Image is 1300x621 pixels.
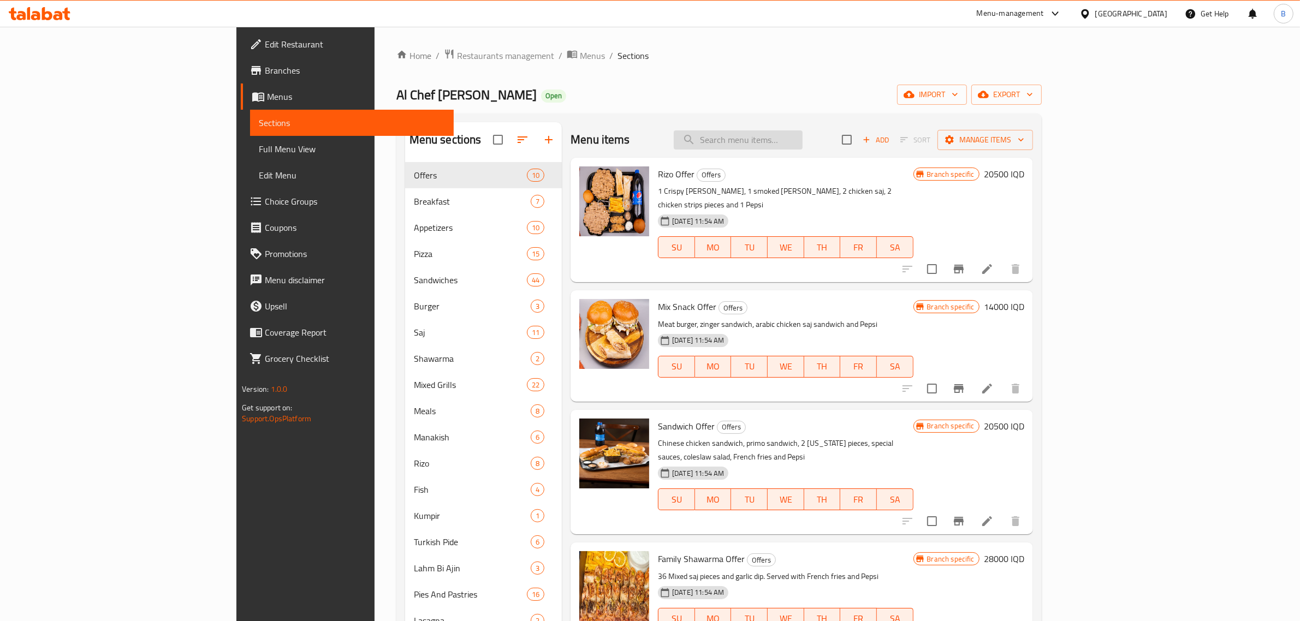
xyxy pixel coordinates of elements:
button: TU [731,488,768,510]
button: MO [695,488,732,510]
span: Add [861,134,891,146]
span: Offers [719,302,747,314]
span: import [906,88,958,101]
span: Get support on: [242,401,292,415]
div: Kumpir1 [405,503,562,529]
button: Branch-specific-item [946,508,972,534]
span: Menu disclaimer [265,273,445,286]
img: Family Shawarma Offer [579,551,649,621]
span: Family Shawarma Offer [658,551,745,567]
span: Branch specific [923,169,979,180]
button: TU [731,236,768,258]
span: Branch specific [923,554,979,564]
button: delete [1002,256,1029,282]
a: Choice Groups [241,188,454,214]
span: SA [881,492,909,507]
span: SA [881,240,909,255]
a: Support.OpsPlatform [242,411,311,426]
span: SA [881,359,909,374]
div: Pies And Pastries16 [405,581,562,607]
span: TU [735,492,763,507]
span: Add item [858,132,893,148]
span: Select to update [921,510,943,533]
span: Version: [242,382,269,396]
div: Saj11 [405,319,562,345]
button: Manage items [937,130,1033,150]
div: [GEOGRAPHIC_DATA] [1095,8,1167,20]
button: import [897,85,967,105]
span: Kumpir [414,509,531,522]
button: WE [768,356,804,378]
div: Manakish6 [405,424,562,450]
a: Edit Restaurant [241,31,454,57]
span: Edit Restaurant [265,38,445,51]
span: Upsell [265,300,445,313]
span: FR [845,492,872,507]
span: Sections [259,116,445,129]
li: / [609,49,613,62]
h6: 14000 IQD [984,299,1024,314]
div: Offers [719,301,747,314]
div: Turkish Pide [414,535,531,548]
span: WE [772,492,800,507]
a: Coupons [241,214,454,241]
div: items [531,195,544,208]
p: Chinese chicken sandwich, primo sandwich, 2 [US_STATE] pieces, special sauces, coleslaw salad, Fr... [658,437,913,464]
span: Sandwich Offer [658,418,715,434]
div: Burger3 [405,293,562,319]
div: Breakfast7 [405,188,562,214]
p: 1 Crispy [PERSON_NAME], 1 smoked [PERSON_NAME], 2 chicken saj, 2 chicken strips pieces and 1 Pepsi [658,184,913,212]
input: search [674,130,803,150]
span: [DATE] 11:54 AM [668,587,728,598]
div: Meals [414,404,531,417]
span: Edit Menu [259,169,445,182]
span: 10 [527,223,544,233]
button: FR [840,356,877,378]
span: Fish [414,483,531,496]
div: Shawarma2 [405,345,562,372]
p: 36 Mixed saj pieces and garlic dip. Served with French fries and Pepsi [658,570,913,583]
a: Edit menu item [981,515,994,528]
span: Coverage Report [265,326,445,339]
span: TH [809,240,836,255]
a: Edit menu item [981,382,994,395]
span: 1.0.0 [271,382,288,396]
span: 8 [531,406,544,416]
span: Offers [747,554,775,566]
span: Al Chef [PERSON_NAME] [396,82,537,107]
span: Restaurants management [457,49,554,62]
button: SA [877,356,913,378]
div: Offers10 [405,162,562,188]
span: TU [735,359,763,374]
span: Open [541,91,566,100]
a: Promotions [241,241,454,267]
span: Full Menu View [259,142,445,156]
p: Meat burger, zinger sandwich, arabic chicken saj sandwich and Pepsi [658,318,913,331]
div: Turkish Pide6 [405,529,562,555]
span: Lahm Bi Ajin [414,562,531,575]
span: [DATE] 11:54 AM [668,335,728,345]
img: Sandwich Offer [579,419,649,488]
div: items [531,509,544,522]
span: 2 [531,354,544,364]
span: 22 [527,380,544,390]
span: 16 [527,589,544,600]
div: Offers [414,169,527,182]
span: MO [699,492,727,507]
div: Mixed Grills22 [405,372,562,398]
div: items [527,221,544,234]
span: 7 [531,196,544,207]
button: TU [731,356,768,378]
div: Offers [747,553,776,566]
span: TH [809,359,836,374]
span: Breakfast [414,195,531,208]
span: Appetizers [414,221,527,234]
div: Meals8 [405,398,562,424]
span: Mix Snack Offer [658,298,716,315]
div: items [531,483,544,496]
span: Pizza [414,247,527,260]
div: Offers [697,169,726,182]
span: TU [735,240,763,255]
h6: 28000 IQD [984,551,1024,566]
span: 8 [531,458,544,469]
